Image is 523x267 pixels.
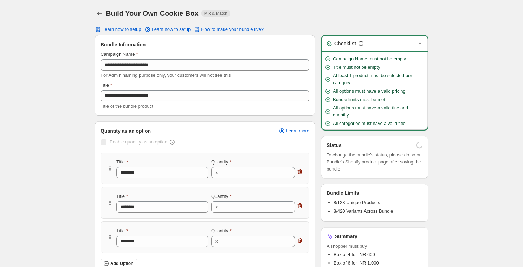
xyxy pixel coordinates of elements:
h1: Build Your Own Cookie Box [106,9,199,18]
span: Bundle Information [101,41,146,48]
a: Learn more [274,126,314,136]
span: Title must not be empty [333,64,380,71]
span: 8/128 Unique Products [334,200,380,205]
h3: Summary [335,233,357,240]
span: Bundle limits must be met [333,96,385,103]
span: All options must have a valid title and quantity [333,105,425,119]
label: Quantity [211,193,231,200]
div: x [215,238,218,245]
span: All options must have a valid pricing [333,88,406,95]
span: Title of the bundle product [101,104,153,109]
span: To change the bundle's status, please do so on Bundle's Shopify product page after saving the bundle [327,152,423,173]
button: Learn how to setup [90,25,146,34]
label: Campaign Name [101,51,138,58]
li: Box of 4 for INR 600 [334,251,423,258]
label: Quantity [211,227,231,234]
span: Enable quantity as an option [110,139,167,145]
span: How to make your bundle live? [201,27,264,32]
span: Campaign Name must not be empty [333,55,406,62]
span: Learn how to setup [102,27,141,32]
span: A shopper must buy [327,243,423,250]
span: At least 1 product must be selected per category [333,72,425,86]
a: Learn how to setup [140,25,195,34]
span: Learn more [286,128,309,134]
span: Add Option [110,261,133,266]
h3: Bundle Limits [327,189,359,196]
h3: Status [327,142,342,149]
span: Quantity as an option [101,127,151,134]
label: Title [116,227,128,234]
button: Back [95,8,104,18]
li: Box of 6 for INR 1,000 [334,260,423,267]
div: x [215,169,218,176]
label: Title [101,82,112,89]
label: Title [116,159,128,166]
button: How to make your bundle live? [189,25,268,34]
span: 8/420 Variants Across Bundle [334,208,393,214]
span: All categories must have a valid title [333,120,406,127]
span: Learn how to setup [152,27,191,32]
h3: Checklist [334,40,356,47]
span: Mix & Match [204,11,227,16]
label: Quantity [211,159,231,166]
span: For Admin naming purpose only, your customers will not see this [101,73,231,78]
label: Title [116,193,128,200]
div: x [215,203,218,211]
